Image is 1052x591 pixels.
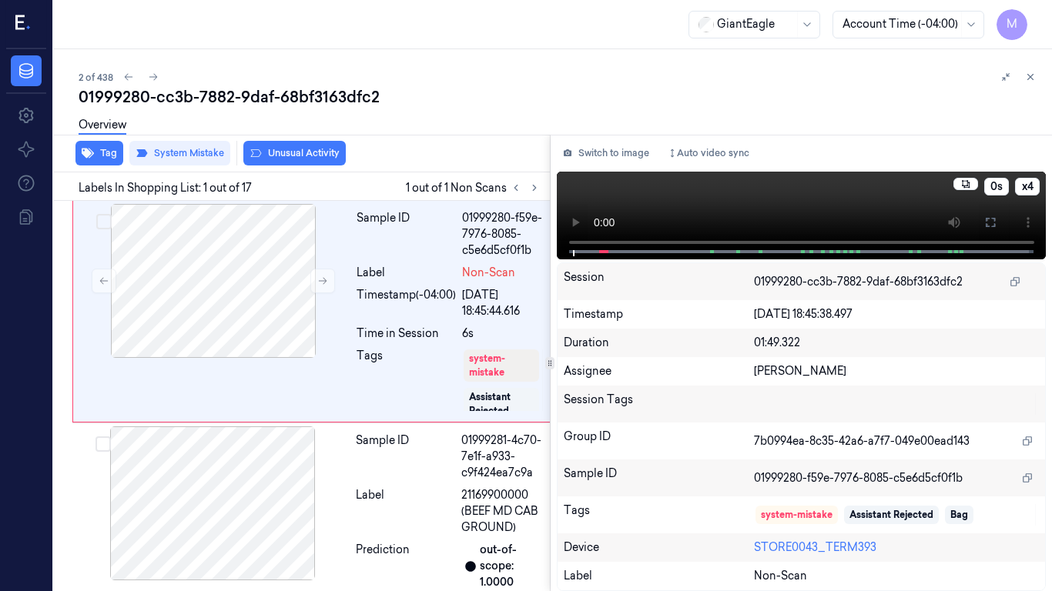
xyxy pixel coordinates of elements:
div: Sample ID [357,210,456,259]
div: Tags [564,503,754,527]
button: 0s [984,178,1009,195]
div: system-mistake [469,352,534,379]
div: 01:49.322 [754,335,1040,351]
div: Sample ID [356,432,455,481]
button: Select row [96,214,112,229]
div: Session [564,269,754,294]
button: Select row [95,436,111,452]
div: 01999280-f59e-7976-8085-c5e6d5cf0f1b [462,210,546,259]
div: 01999280-cc3b-7882-9daf-68bf3163dfc2 [79,86,1040,108]
span: Labels In Shopping List: 1 out of 17 [79,180,252,196]
div: Time in Session [357,326,456,342]
span: Non-Scan [754,568,807,584]
div: system-mistake [761,508,833,522]
button: Unusual Activity [243,141,346,165]
button: Tag [75,141,123,165]
div: 6s [462,326,546,342]
span: Non-Scan [462,265,515,281]
div: Label [356,487,455,536]
div: Tags [357,348,456,412]
span: 7b0994ea-8c35-42a6-a7f7-049e00ead143 [754,433,970,449]
div: Group ID [564,429,754,453]
a: Overview [79,117,126,135]
div: Assistant Rejected [849,508,933,522]
div: Timestamp [564,306,754,322]
div: Session Tags [564,392,754,416]
span: 1 out of 1 Non Scans [406,179,544,197]
button: M [997,9,1027,40]
div: 01999281-4c70-7e1f-a933-c9f424ea7c9a [461,432,547,481]
div: Device [564,539,754,556]
div: Assistant Rejected [469,390,534,418]
div: Bag [950,508,968,522]
span: 01999280-cc3b-7882-9daf-68bf3163dfc2 [754,274,963,290]
div: [DATE] 18:45:44.616 [462,287,546,319]
div: STORE0043_TERM393 [754,539,1040,556]
button: Switch to image [557,141,655,165]
div: Timestamp (-04:00) [357,287,456,319]
div: Prediction [356,542,455,590]
span: 2 of 438 [79,71,113,84]
button: Auto video sync [662,141,755,165]
span: 01999280-f59e-7976-8085-c5e6d5cf0f1b [754,470,963,486]
span: 21169900000 (BEEF MD CAB GROUND) [461,487,547,536]
button: x4 [1015,178,1040,195]
div: Duration [564,335,754,351]
button: System Mistake [129,141,230,165]
div: Label [564,568,754,584]
div: [DATE] 18:45:38.497 [754,306,1040,322]
div: Sample ID [564,466,754,490]
div: Label [357,265,456,281]
div: Assignee [564,363,754,379]
div: [PERSON_NAME] [754,363,1040,379]
div: out-of-scope: 1.0000 [480,542,547,590]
